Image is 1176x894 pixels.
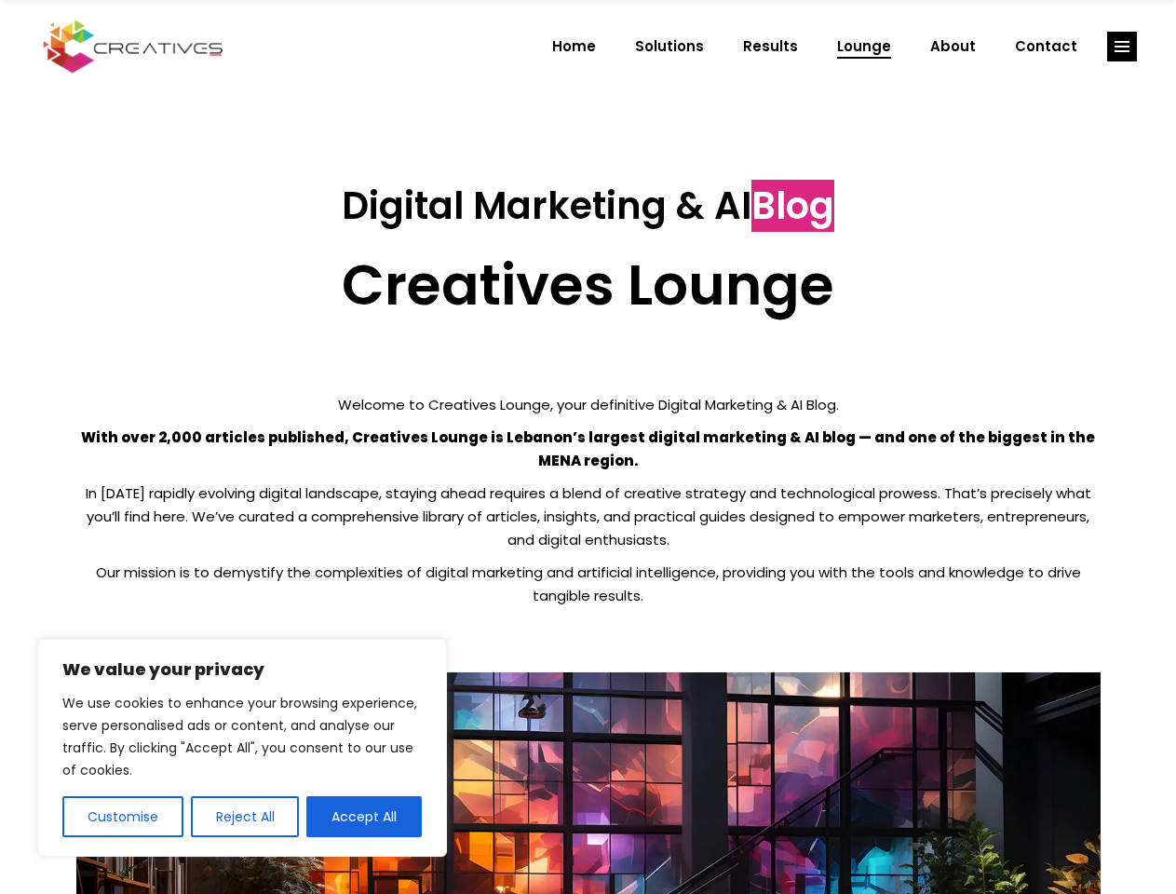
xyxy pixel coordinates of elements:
[635,22,704,71] span: Solutions
[76,393,1101,416] p: Welcome to Creatives Lounge, your definitive Digital Marketing & AI Blog.
[837,22,891,71] span: Lounge
[751,180,834,232] span: Blog
[76,481,1101,551] p: In [DATE] rapidly evolving digital landscape, staying ahead requires a blend of creative strategy...
[191,796,300,837] button: Reject All
[62,796,183,837] button: Customise
[818,22,911,71] a: Lounge
[76,251,1101,318] h2: Creatives Lounge
[81,427,1095,470] strong: With over 2,000 articles published, Creatives Lounge is Lebanon’s largest digital marketing & AI ...
[533,22,615,71] a: Home
[37,639,447,857] div: We value your privacy
[306,796,422,837] button: Accept All
[76,561,1101,607] p: Our mission is to demystify the complexities of digital marketing and artificial intelligence, pr...
[743,22,798,71] span: Results
[76,183,1101,228] h3: Digital Marketing & AI
[62,658,422,681] p: We value your privacy
[1015,22,1077,71] span: Contact
[911,22,995,71] a: About
[723,22,818,71] a: Results
[39,18,227,75] img: Creatives
[615,22,723,71] a: Solutions
[995,22,1097,71] a: Contact
[1107,32,1137,61] a: link
[62,692,422,781] p: We use cookies to enhance your browsing experience, serve personalised ads or content, and analys...
[930,22,976,71] span: About
[552,22,596,71] span: Home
